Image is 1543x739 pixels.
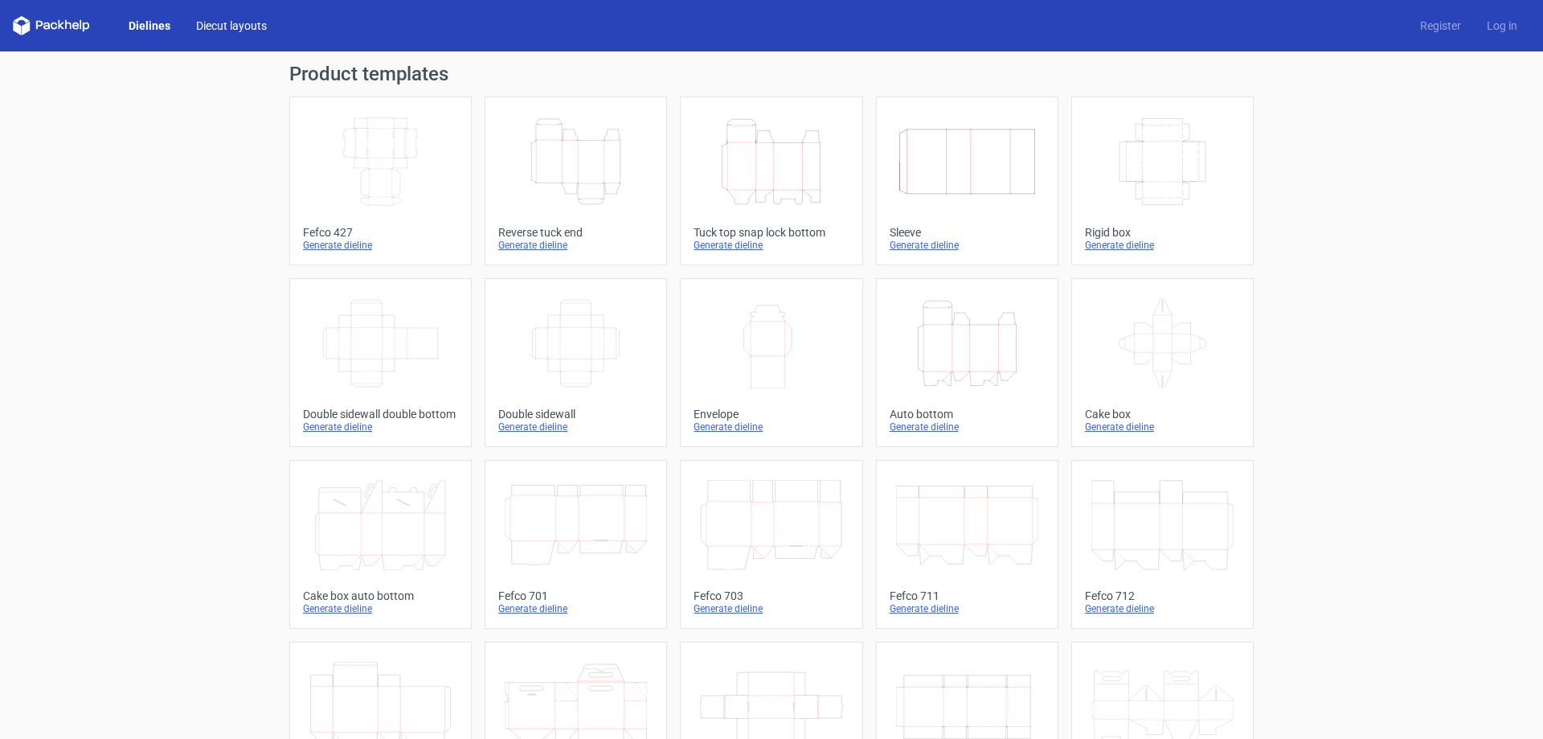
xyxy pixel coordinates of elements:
[680,96,862,265] a: Tuck top snap lock bottomGenerate dieline
[876,460,1058,629] a: Fefco 711Generate dieline
[1085,589,1240,602] div: Fefco 712
[1407,18,1474,34] a: Register
[303,602,458,615] div: Generate dieline
[694,602,849,615] div: Generate dieline
[694,408,849,421] div: Envelope
[1071,278,1254,447] a: Cake boxGenerate dieline
[485,96,667,265] a: Reverse tuck endGenerate dieline
[289,96,472,265] a: Fefco 427Generate dieline
[890,226,1045,239] div: Sleeve
[116,18,183,34] a: Dielines
[890,239,1045,252] div: Generate dieline
[1085,602,1240,615] div: Generate dieline
[1071,460,1254,629] a: Fefco 712Generate dieline
[1085,421,1240,433] div: Generate dieline
[498,239,653,252] div: Generate dieline
[303,226,458,239] div: Fefco 427
[498,226,653,239] div: Reverse tuck end
[694,421,849,433] div: Generate dieline
[1085,226,1240,239] div: Rigid box
[289,278,472,447] a: Double sidewall double bottomGenerate dieline
[694,239,849,252] div: Generate dieline
[303,421,458,433] div: Generate dieline
[303,589,458,602] div: Cake box auto bottom
[1085,239,1240,252] div: Generate dieline
[183,18,280,34] a: Diecut layouts
[289,460,472,629] a: Cake box auto bottomGenerate dieline
[694,226,849,239] div: Tuck top snap lock bottom
[289,64,1254,84] h1: Product templates
[680,278,862,447] a: EnvelopeGenerate dieline
[498,589,653,602] div: Fefco 701
[890,408,1045,421] div: Auto bottom
[485,460,667,629] a: Fefco 701Generate dieline
[890,589,1045,602] div: Fefco 711
[1474,18,1530,34] a: Log in
[876,96,1058,265] a: SleeveGenerate dieline
[498,408,653,421] div: Double sidewall
[498,602,653,615] div: Generate dieline
[890,421,1045,433] div: Generate dieline
[680,460,862,629] a: Fefco 703Generate dieline
[303,239,458,252] div: Generate dieline
[303,408,458,421] div: Double sidewall double bottom
[498,421,653,433] div: Generate dieline
[485,278,667,447] a: Double sidewallGenerate dieline
[890,602,1045,615] div: Generate dieline
[1085,408,1240,421] div: Cake box
[1071,96,1254,265] a: Rigid boxGenerate dieline
[694,589,849,602] div: Fefco 703
[876,278,1058,447] a: Auto bottomGenerate dieline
